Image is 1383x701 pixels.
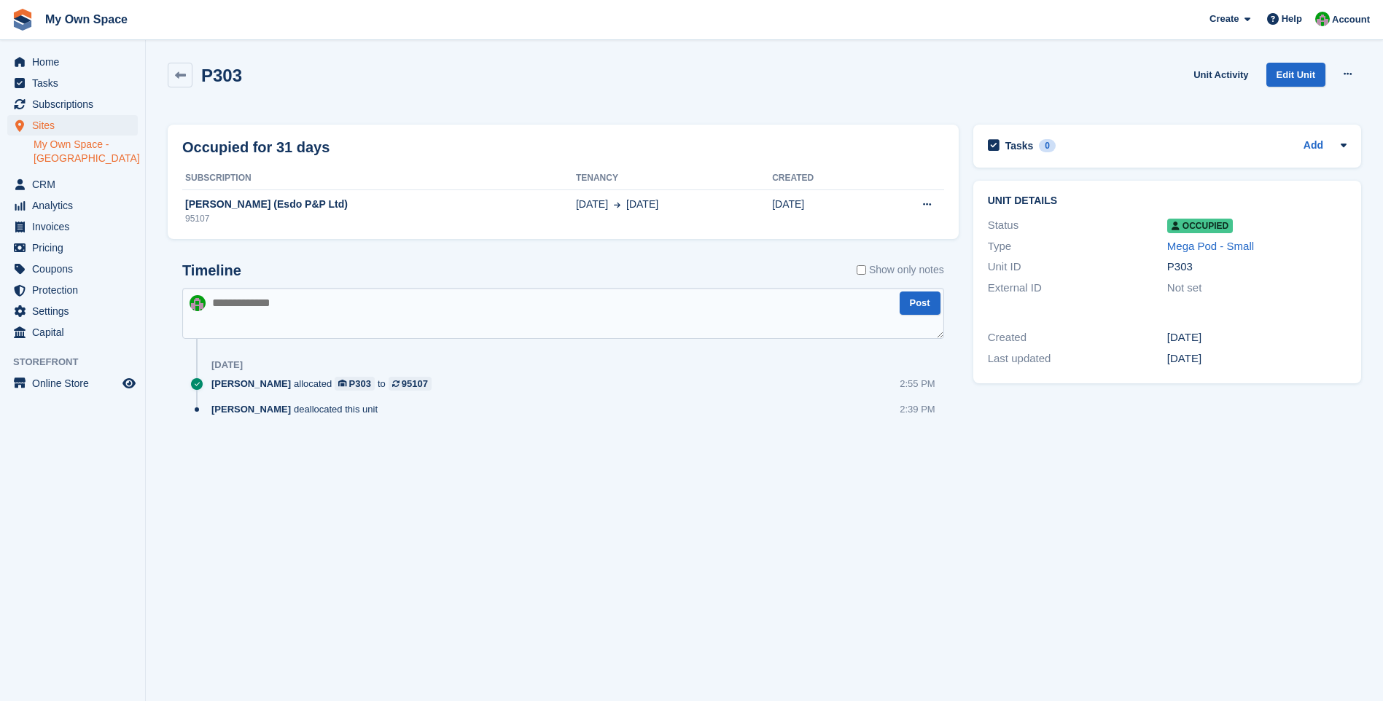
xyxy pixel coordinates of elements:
[32,115,120,136] span: Sites
[7,322,138,342] a: menu
[211,359,243,371] div: [DATE]
[32,216,120,237] span: Invoices
[7,52,138,72] a: menu
[900,291,940,316] button: Post
[7,115,138,136] a: menu
[988,238,1167,255] div: Type
[182,197,576,212] div: [PERSON_NAME] (Esdo P&P Ltd)
[1167,240,1254,252] a: Mega Pod - Small
[988,329,1167,346] div: Created
[576,197,608,212] span: [DATE]
[32,238,120,258] span: Pricing
[7,195,138,216] a: menu
[1167,350,1347,367] div: [DATE]
[7,238,138,258] a: menu
[857,262,866,278] input: Show only notes
[7,73,138,93] a: menu
[182,167,576,190] th: Subscription
[1304,138,1323,154] a: Add
[120,375,138,392] a: Preview store
[39,7,133,31] a: My Own Space
[1188,63,1254,87] a: Unit Activity
[1005,139,1034,152] h2: Tasks
[1167,259,1347,275] div: P303
[32,174,120,195] span: CRM
[7,301,138,321] a: menu
[1315,12,1330,26] img: Paula Harris
[988,350,1167,367] div: Last updated
[988,259,1167,275] div: Unit ID
[576,167,772,190] th: Tenancy
[1039,139,1056,152] div: 0
[988,217,1167,234] div: Status
[32,322,120,342] span: Capital
[32,280,120,300] span: Protection
[32,52,120,72] span: Home
[402,377,428,391] div: 95107
[32,195,120,216] span: Analytics
[182,136,330,158] h2: Occupied for 31 days
[1282,12,1302,26] span: Help
[1209,12,1239,26] span: Create
[335,377,375,391] a: P303
[349,377,371,391] div: P303
[7,174,138,195] a: menu
[1167,329,1347,346] div: [DATE]
[13,355,145,369] span: Storefront
[32,373,120,393] span: Online Store
[201,66,242,85] h2: P303
[190,295,206,311] img: Paula Harris
[34,138,138,165] a: My Own Space - [GEOGRAPHIC_DATA]
[32,301,120,321] span: Settings
[1167,280,1347,297] div: Not set
[32,73,120,93] span: Tasks
[1332,12,1370,27] span: Account
[900,402,935,416] div: 2:39 PM
[211,377,291,391] span: [PERSON_NAME]
[182,262,241,279] h2: Timeline
[211,402,291,416] span: [PERSON_NAME]
[182,212,576,225] div: 95107
[7,259,138,279] a: menu
[32,259,120,279] span: Coupons
[626,197,658,212] span: [DATE]
[12,9,34,31] img: stora-icon-8386f47178a22dfd0bd8f6a31ec36ba5ce8667c1dd55bd0f319d3a0aa187defe.svg
[211,402,385,416] div: deallocated this unit
[7,280,138,300] a: menu
[7,94,138,114] a: menu
[900,377,935,391] div: 2:55 PM
[772,189,871,233] td: [DATE]
[1266,63,1325,87] a: Edit Unit
[857,262,944,278] label: Show only notes
[32,94,120,114] span: Subscriptions
[1167,219,1233,233] span: Occupied
[211,377,439,391] div: allocated to
[7,216,138,237] a: menu
[7,373,138,393] a: menu
[988,280,1167,297] div: External ID
[389,377,432,391] a: 95107
[988,195,1347,207] h2: Unit details
[772,167,871,190] th: Created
